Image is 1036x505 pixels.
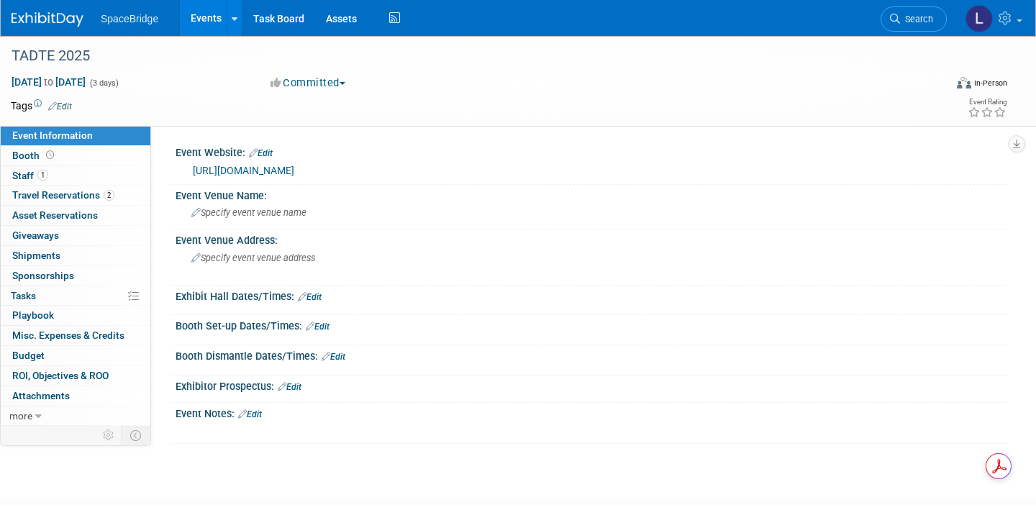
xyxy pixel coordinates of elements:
a: Edit [306,322,330,332]
div: Event Venue Address: [176,229,1007,247]
a: ROI, Objectives & ROO [1,366,150,386]
a: Playbook [1,306,150,325]
div: Booth Dismantle Dates/Times: [176,345,1007,364]
span: Booth not reserved yet [43,150,57,160]
div: Event Rating [968,99,1007,106]
span: 1 [37,170,48,181]
a: Booth [1,146,150,165]
span: Misc. Expenses & Credits [12,329,124,341]
span: (3 days) [88,78,119,88]
a: Budget [1,346,150,365]
a: Shipments [1,246,150,265]
span: Playbook [12,309,54,321]
span: ROI, Objectives & ROO [12,370,109,381]
a: Event Information [1,126,150,145]
div: Event Website: [176,142,1007,160]
button: Committed [265,76,351,91]
img: Format-Inperson.png [957,77,971,88]
span: to [42,76,55,88]
span: SpaceBridge [101,13,158,24]
div: Exhibitor Prospectus: [176,376,1007,394]
span: Event Information [12,129,93,141]
div: Event Notes: [176,403,1007,422]
a: Asset Reservations [1,206,150,225]
a: Tasks [1,286,150,306]
a: more [1,406,150,426]
a: Staff1 [1,166,150,186]
span: more [9,410,32,422]
td: Tags [11,99,72,113]
td: Toggle Event Tabs [122,426,151,445]
a: Edit [249,148,273,158]
span: Giveaways [12,229,59,241]
span: Specify event venue name [191,207,306,218]
img: ExhibitDay [12,12,83,27]
span: Shipments [12,250,60,261]
a: Edit [278,382,301,392]
div: Event Format [859,75,1007,96]
span: 2 [104,190,114,201]
span: Attachments [12,390,70,401]
span: Booth [12,150,57,161]
span: Budget [12,350,45,361]
a: [URL][DOMAIN_NAME] [193,165,294,176]
span: Search [900,14,933,24]
img: Laura Guerra [965,5,993,32]
a: Sponsorships [1,266,150,286]
div: Booth Set-up Dates/Times: [176,315,1007,334]
span: Staff [12,170,48,181]
span: Sponsorships [12,270,74,281]
a: Edit [238,409,262,419]
span: [DATE] [DATE] [11,76,86,88]
a: Attachments [1,386,150,406]
div: Exhibit Hall Dates/Times: [176,286,1007,304]
div: TADTE 2025 [6,43,922,69]
a: Misc. Expenses & Credits [1,326,150,345]
div: Event Venue Name: [176,185,1007,203]
span: Asset Reservations [12,209,98,221]
span: Specify event venue address [191,252,315,263]
a: Giveaways [1,226,150,245]
span: Tasks [11,290,36,301]
a: Edit [48,101,72,112]
a: Search [881,6,947,32]
div: In-Person [973,78,1007,88]
a: Edit [322,352,345,362]
td: Personalize Event Tab Strip [96,426,122,445]
span: Travel Reservations [12,189,114,201]
a: Edit [298,292,322,302]
a: Travel Reservations2 [1,186,150,205]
